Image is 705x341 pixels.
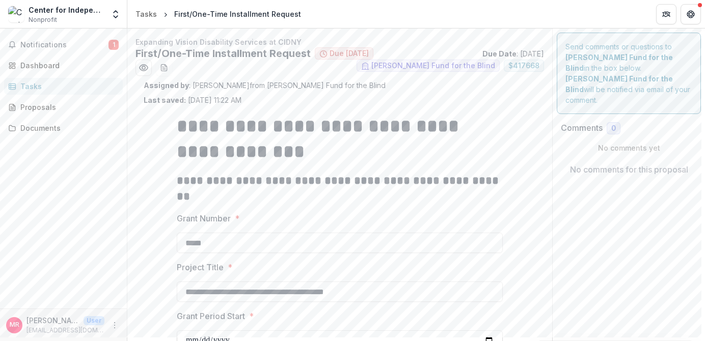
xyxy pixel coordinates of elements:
p: No comments for this proposal [570,163,688,176]
a: Documents [4,120,123,136]
button: Partners [656,4,676,24]
a: Dashboard [4,57,123,74]
p: Project Title [177,261,224,273]
button: Preview 748e27b1-fc2d-4048-a9c2-71f7bcef307a.pdf [135,60,152,76]
strong: Assigned by [144,81,189,90]
button: Get Help [681,4,701,24]
span: Due [DATE] [330,49,369,58]
span: Nonprofit [29,15,57,24]
div: Tasks [135,9,157,19]
h2: First/One-Time Installment Request [135,47,311,60]
a: Tasks [4,78,123,95]
strong: Last saved: [144,96,186,104]
div: Send comments or questions to in the box below. will be notified via email of your comment. [557,33,701,114]
div: Dashboard [20,60,115,71]
div: Tasks [20,81,115,92]
span: 1 [109,40,119,50]
button: More [109,319,121,331]
div: Center for Independence of the Disabled, [US_STATE] [29,5,104,15]
div: First/One-Time Installment Request [174,9,301,19]
p: : [PERSON_NAME] from [PERSON_NAME] Fund for the Blind [144,80,536,91]
p: Grant Period Start [177,310,245,322]
span: [PERSON_NAME] Fund for the Blind [371,62,495,70]
div: Proposals [20,102,115,112]
strong: [PERSON_NAME] Fund for the Blind [565,74,673,94]
strong: [PERSON_NAME] Fund for the Blind [565,53,673,72]
p: Grant Number [177,212,231,224]
button: download-word-button [156,60,172,76]
button: Open entity switcher [109,4,123,24]
p: : [DATE] [482,48,544,59]
img: Center for Independence of the Disabled, New York [8,6,24,22]
p: User [84,316,104,325]
span: $ 417668 [508,62,539,70]
span: Notifications [20,41,109,49]
button: Notifications1 [4,37,123,53]
p: [EMAIL_ADDRESS][DOMAIN_NAME] [26,326,104,335]
span: 0 [611,124,616,133]
div: Documents [20,123,115,133]
strong: Due Date [482,49,517,58]
p: [DATE] 11:22 AM [144,95,241,105]
a: Proposals [4,99,123,116]
h2: Comments [561,123,603,133]
p: [PERSON_NAME] [26,315,79,326]
nav: breadcrumb [131,7,305,21]
div: Maite Reyes-Coles [10,322,19,328]
p: Expanding Vision Disability Services at CIDNY [135,37,544,47]
p: No comments yet [561,143,697,153]
a: Tasks [131,7,161,21]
